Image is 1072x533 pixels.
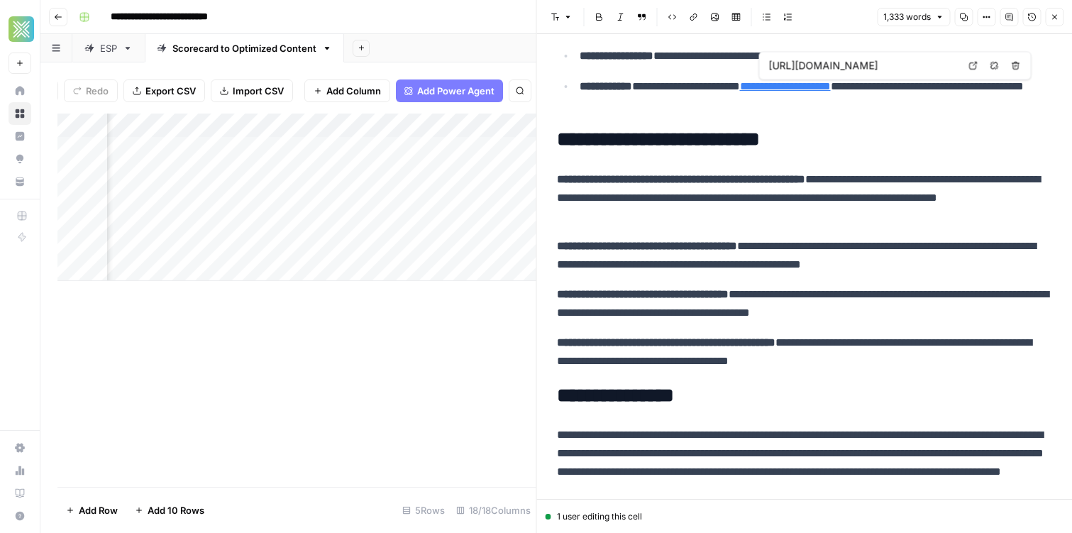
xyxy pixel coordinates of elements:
[397,499,451,522] div: 5 Rows
[9,505,31,527] button: Help + Support
[9,125,31,148] a: Insights
[9,148,31,170] a: Opportunities
[72,34,145,62] a: ESP
[86,84,109,98] span: Redo
[326,84,381,98] span: Add Column
[64,79,118,102] button: Redo
[417,84,494,98] span: Add Power Agent
[9,482,31,505] a: Learning Hub
[9,170,31,193] a: Your Data
[546,510,1064,523] div: 1 user editing this cell
[57,499,126,522] button: Add Row
[148,503,204,517] span: Add 10 Rows
[123,79,205,102] button: Export CSV
[9,11,31,47] button: Workspace: Xponent21
[126,499,213,522] button: Add 10 Rows
[9,102,31,125] a: Browse
[9,16,34,42] img: Xponent21 Logo
[9,79,31,102] a: Home
[396,79,503,102] button: Add Power Agent
[79,503,118,517] span: Add Row
[9,436,31,459] a: Settings
[877,8,950,26] button: 1,333 words
[145,84,196,98] span: Export CSV
[145,34,344,62] a: Scorecard to Optimized Content
[304,79,390,102] button: Add Column
[9,459,31,482] a: Usage
[172,41,316,55] div: Scorecard to Optimized Content
[451,499,536,522] div: 18/18 Columns
[883,11,931,23] span: 1,333 words
[211,79,293,102] button: Import CSV
[100,41,117,55] div: ESP
[233,84,284,98] span: Import CSV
